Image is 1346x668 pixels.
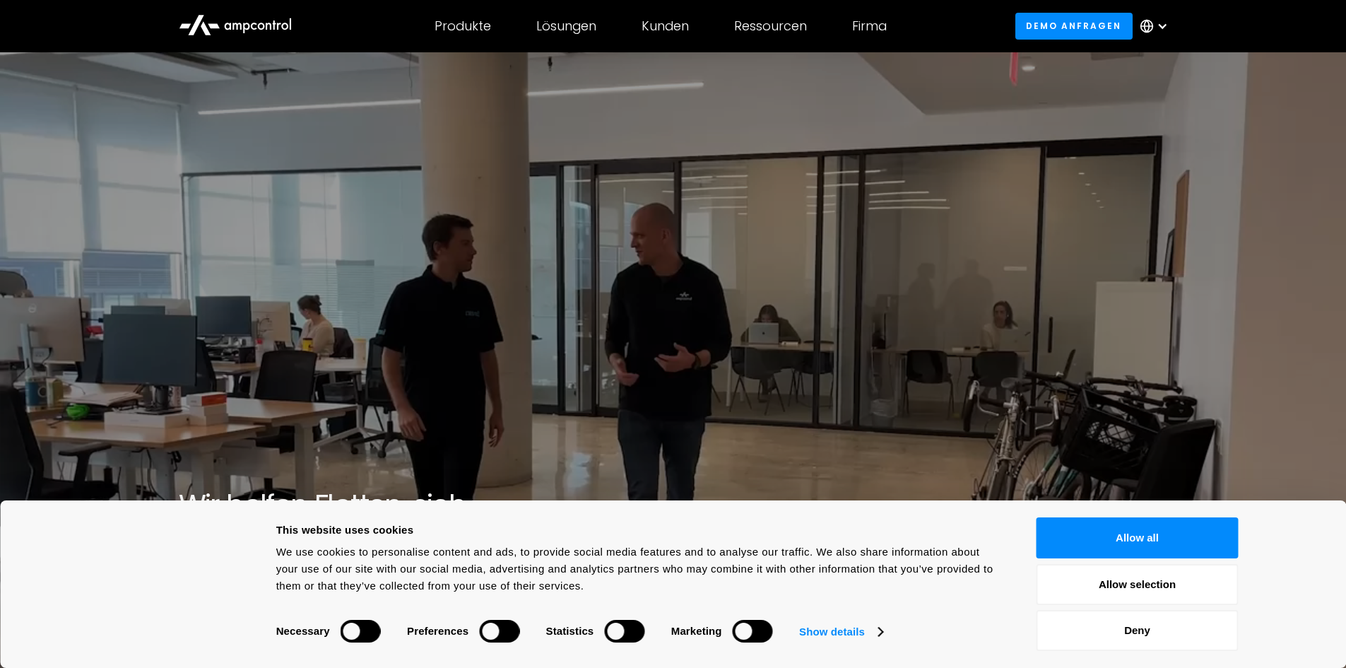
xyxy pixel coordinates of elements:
div: Produkte [435,18,491,34]
div: Kunden [642,18,689,34]
div: Firma [852,18,887,34]
div: We use cookies to personalise content and ads, to provide social media features and to analyse ou... [276,544,1005,594]
a: Demo anfragen [1015,13,1133,39]
div: This website uses cookies [276,522,1005,539]
button: Allow selection [1037,564,1239,605]
button: Deny [1037,610,1239,651]
strong: Preferences [407,625,468,637]
div: Lösungen [536,18,596,34]
strong: Statistics [546,625,594,637]
strong: Necessary [276,625,330,637]
strong: Marketing [671,625,722,637]
a: Show details [799,621,882,643]
div: Ressourcen [734,18,807,34]
button: Allow all [1037,517,1239,558]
